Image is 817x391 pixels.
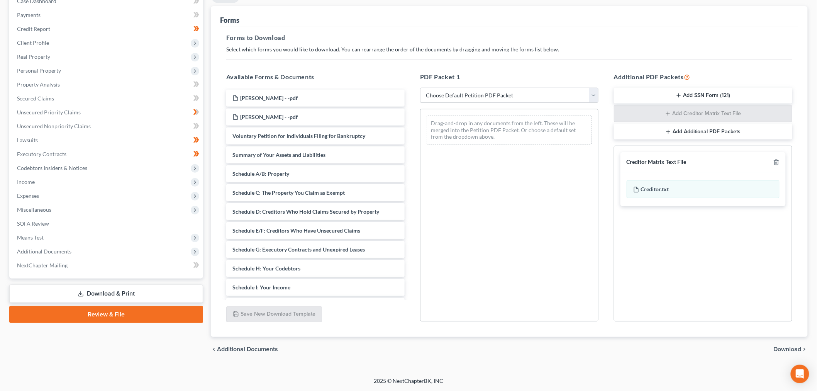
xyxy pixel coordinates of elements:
div: Forms [220,15,239,25]
span: Voluntary Petition for Individuals Filing for Bankruptcy [232,133,365,139]
a: Property Analysis [11,78,203,92]
div: Open Intercom Messenger [791,365,809,383]
a: Credit Report [11,22,203,36]
span: Download [774,346,802,352]
span: Unsecured Priority Claims [17,109,81,116]
a: Unsecured Nonpriority Claims [11,119,203,133]
a: Lawsuits [11,133,203,147]
a: Payments [11,8,203,22]
div: 2025 © NextChapterBK, INC [188,377,629,391]
button: Add Additional PDF Packets [614,124,792,140]
button: Download chevron_right [774,346,808,352]
a: Download & Print [9,285,203,303]
span: Additional Documents [217,346,278,352]
span: SOFA Review [17,220,49,227]
a: Unsecured Priority Claims [11,105,203,119]
span: Income [17,178,35,185]
span: Schedule I: Your Income [232,284,290,291]
span: Credit Report [17,25,50,32]
div: Drag-and-drop in any documents from the left. These will be merged into the Petition PDF Packet. ... [427,116,592,144]
span: Property Analysis [17,81,60,88]
span: [PERSON_NAME] - -pdf [240,95,298,101]
h5: PDF Packet 1 [420,72,598,82]
span: Schedule C: The Property You Claim as Exempt [232,189,345,196]
i: chevron_right [802,346,808,352]
h5: Available Forms & Documents [226,72,405,82]
span: Schedule E/F: Creditors Who Have Unsecured Claims [232,227,360,234]
span: Real Property [17,53,50,60]
div: Creditor.txt [627,180,780,198]
span: NextChapter Mailing [17,262,68,269]
span: Summary of Your Assets and Liabilities [232,151,325,158]
p: Select which forms you would like to download. You can rearrange the order of the documents by dr... [226,46,792,53]
span: Miscellaneous [17,206,51,213]
span: Secured Claims [17,95,54,102]
span: Unsecured Nonpriority Claims [17,123,91,129]
h5: Additional PDF Packets [614,72,792,82]
div: Creditor Matrix Text File [627,158,686,166]
i: chevron_left [211,346,217,352]
span: Schedule D: Creditors Who Hold Claims Secured by Property [232,208,379,215]
span: Codebtors Insiders & Notices [17,165,87,171]
span: Personal Property [17,67,61,74]
span: [PERSON_NAME] - -pdf [240,114,298,120]
span: Schedule H: Your Codebtors [232,265,300,272]
button: Save New Download Template [226,306,322,323]
span: Expenses [17,192,39,199]
span: Executory Contracts [17,151,66,157]
a: SOFA Review [11,217,203,231]
a: Secured Claims [11,92,203,105]
span: Payments [17,12,41,18]
span: Schedule G: Executory Contracts and Unexpired Leases [232,246,365,253]
span: Means Test [17,234,44,241]
a: chevron_left Additional Documents [211,346,278,352]
span: Schedule A/B: Property [232,170,289,177]
button: Add SSN Form (121) [614,88,792,104]
span: Additional Documents [17,248,71,255]
a: Review & File [9,306,203,323]
a: Executory Contracts [11,147,203,161]
h5: Forms to Download [226,33,792,42]
a: NextChapter Mailing [11,258,203,272]
button: Add Creditor Matrix Text File [614,105,792,122]
span: Client Profile [17,39,49,46]
span: Lawsuits [17,137,38,143]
